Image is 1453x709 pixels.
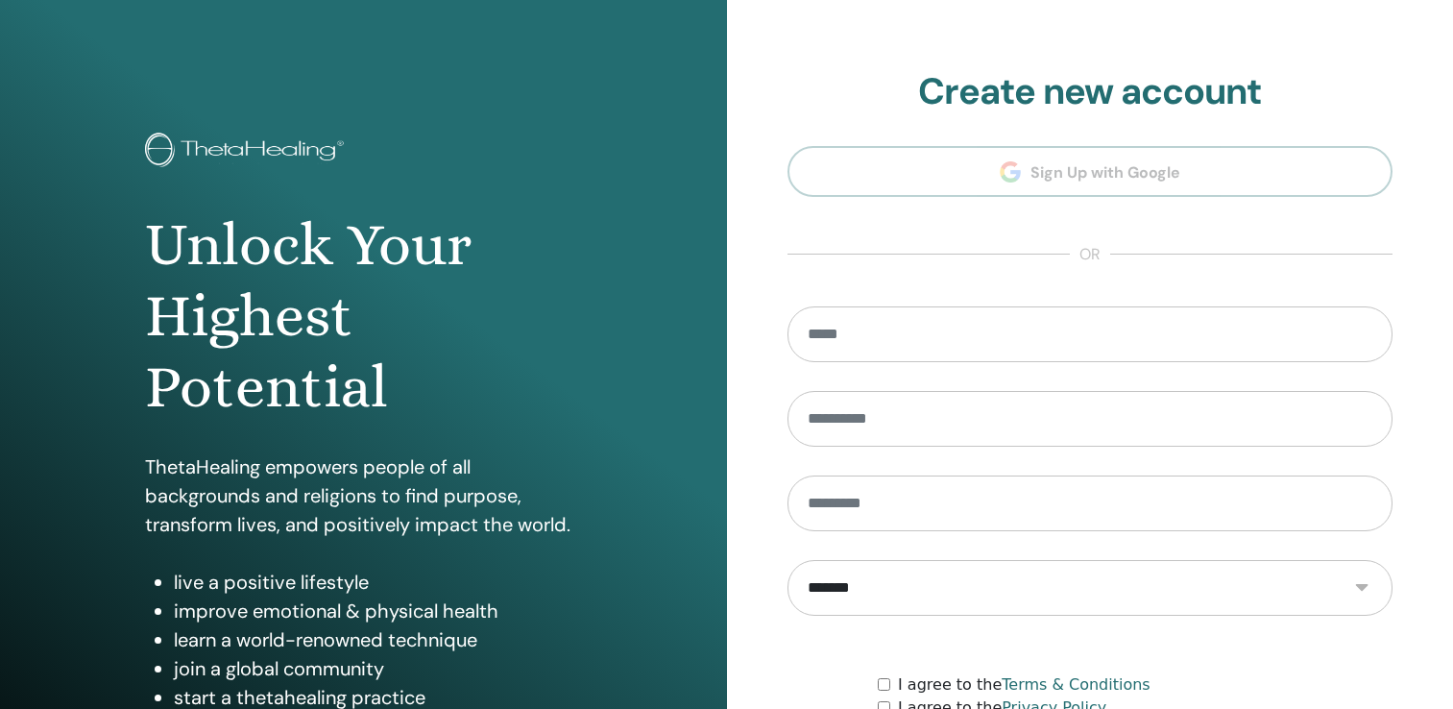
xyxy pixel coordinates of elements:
[174,625,581,654] li: learn a world-renowned technique
[174,654,581,683] li: join a global community
[145,209,581,424] h1: Unlock Your Highest Potential
[1002,675,1150,694] a: Terms & Conditions
[174,568,581,597] li: live a positive lifestyle
[174,597,581,625] li: improve emotional & physical health
[898,673,1150,697] label: I agree to the
[787,70,1393,114] h2: Create new account
[145,452,581,539] p: ThetaHealing empowers people of all backgrounds and religions to find purpose, transform lives, a...
[1070,243,1110,266] span: or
